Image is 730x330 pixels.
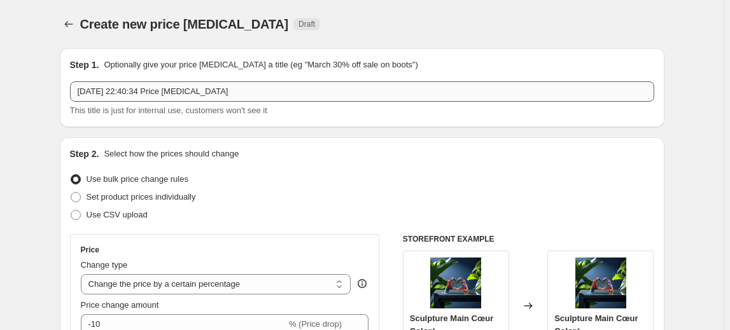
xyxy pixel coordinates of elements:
[70,148,99,160] h2: Step 2.
[81,260,128,270] span: Change type
[70,106,267,115] span: This title is just for internal use, customers won't see it
[87,210,148,219] span: Use CSV upload
[104,148,239,160] p: Select how the prices should change
[575,258,626,308] img: PG_3_80x.webp
[289,319,342,329] span: % (Price drop)
[70,58,99,71] h2: Step 1.
[70,81,654,102] input: 30% off holiday sale
[403,234,654,244] h6: STOREFRONT EXAMPLE
[87,192,196,202] span: Set product prices individually
[80,17,289,31] span: Create new price [MEDICAL_DATA]
[356,277,369,290] div: help
[60,15,78,33] button: Price change jobs
[81,300,159,310] span: Price change amount
[430,258,481,308] img: PG_3_80x.webp
[104,58,418,71] p: Optionally give your price [MEDICAL_DATA] a title (eg "March 30% off sale on boots")
[298,19,315,29] span: Draft
[87,174,188,184] span: Use bulk price change rules
[81,245,99,255] h3: Price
